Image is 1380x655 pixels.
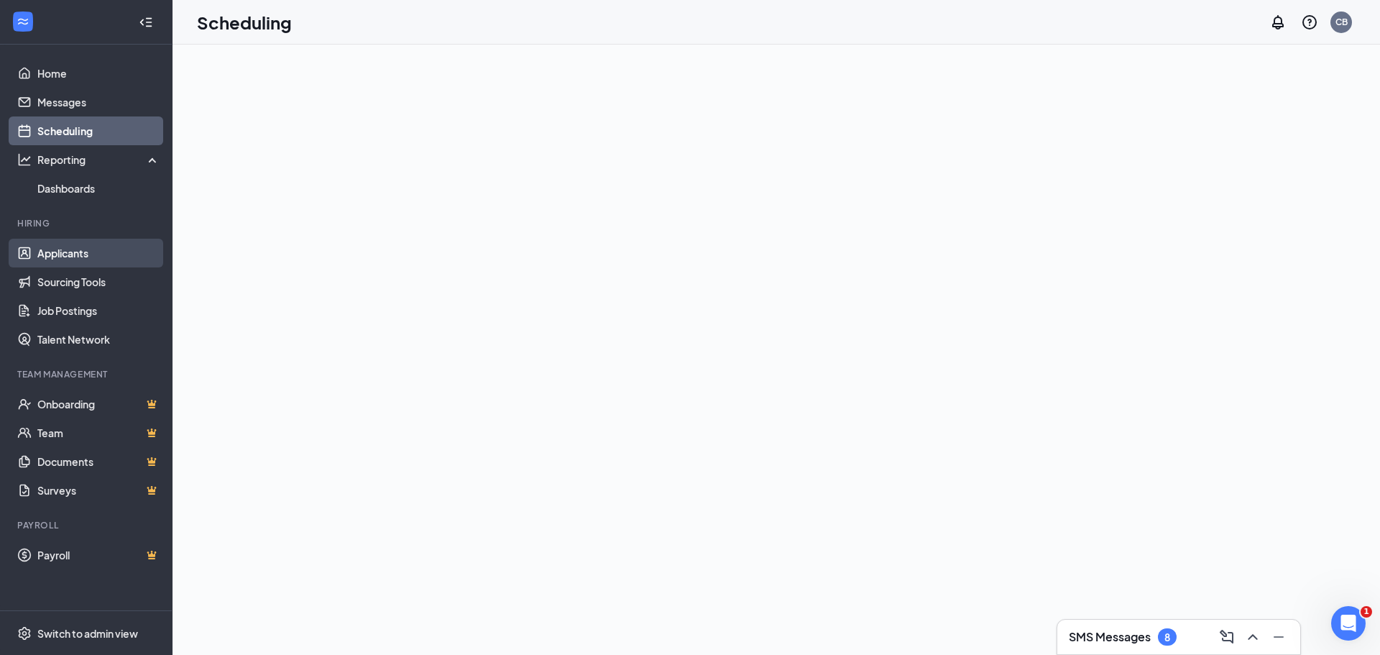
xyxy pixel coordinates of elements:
div: Payroll [17,519,157,531]
a: OnboardingCrown [37,390,160,418]
h1: Scheduling [197,10,292,35]
button: ComposeMessage [1214,626,1237,649]
a: Applicants [37,239,160,267]
div: Hiring [17,217,157,229]
svg: ComposeMessage [1218,628,1236,646]
button: ChevronUp [1240,626,1263,649]
a: PayrollCrown [37,541,160,569]
div: 8 [1164,631,1170,643]
button: Minimize [1266,626,1289,649]
svg: Settings [17,626,32,641]
svg: Notifications [1269,14,1287,31]
iframe: Intercom live chat [1331,606,1366,641]
div: Team Management [17,368,157,380]
svg: Minimize [1270,628,1287,646]
a: SurveysCrown [37,476,160,505]
a: Dashboards [37,174,160,203]
a: Sourcing Tools [37,267,160,296]
a: Job Postings [37,296,160,325]
div: Switch to admin view [37,626,138,641]
a: Messages [37,88,160,116]
svg: Analysis [17,152,32,167]
a: Talent Network [37,325,160,354]
svg: ChevronUp [1244,628,1261,646]
svg: QuestionInfo [1301,14,1318,31]
svg: Collapse [139,15,153,29]
div: CB [1335,16,1348,28]
a: TeamCrown [37,418,160,447]
a: DocumentsCrown [37,447,160,476]
a: Scheduling [37,116,160,145]
a: Home [37,59,160,88]
span: 1 [1361,606,1372,618]
div: Reporting [37,152,161,167]
svg: WorkstreamLogo [16,14,30,29]
h3: SMS Messages [1069,629,1151,645]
